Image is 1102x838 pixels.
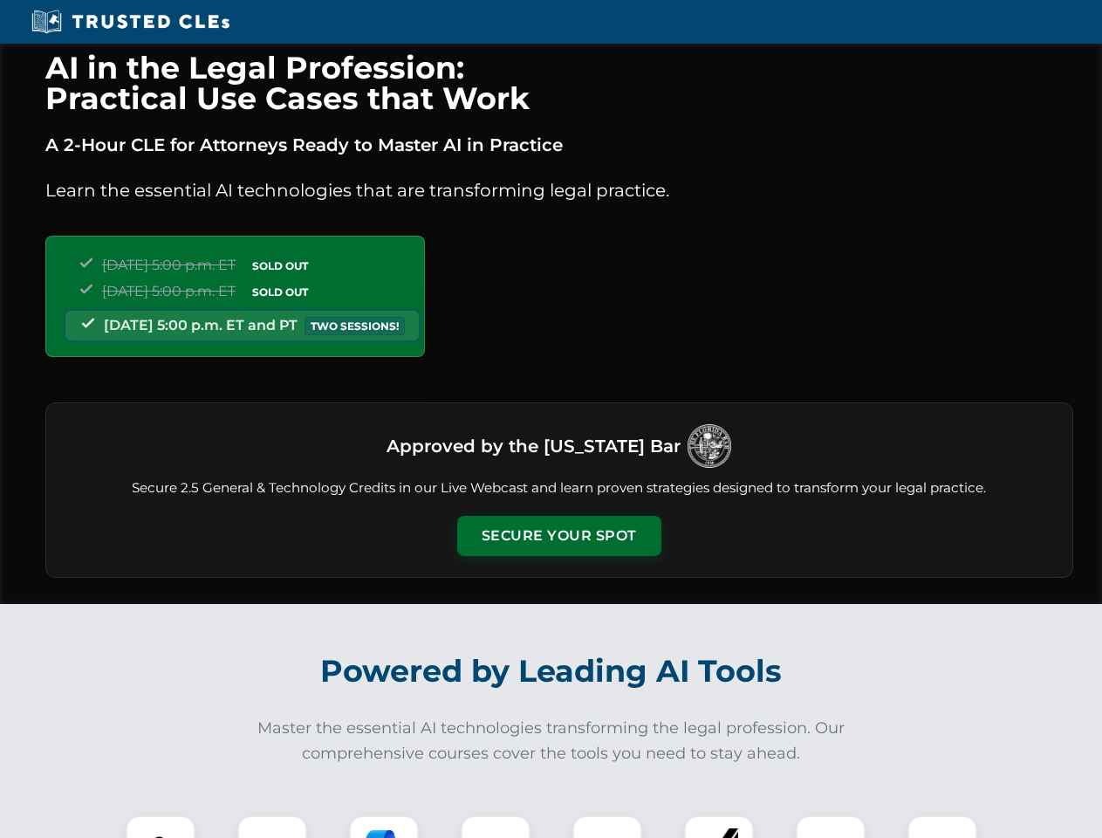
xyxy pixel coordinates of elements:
span: [DATE] 5:00 p.m. ET [102,257,236,273]
span: SOLD OUT [246,283,314,301]
img: Trusted CLEs [26,9,235,35]
p: Learn the essential AI technologies that are transforming legal practice. [45,176,1073,204]
span: [DATE] 5:00 p.m. ET [102,283,236,299]
p: Master the essential AI technologies transforming the legal profession. Our comprehensive courses... [246,716,857,766]
button: Secure Your Spot [457,516,661,556]
h3: Approved by the [US_STATE] Bar [387,430,681,462]
p: Secure 2.5 General & Technology Credits in our Live Webcast and learn proven strategies designed ... [67,478,1051,498]
h2: Powered by Leading AI Tools [68,641,1035,702]
p: A 2-Hour CLE for Attorneys Ready to Master AI in Practice [45,131,1073,159]
span: SOLD OUT [246,257,314,275]
h1: AI in the Legal Profession: Practical Use Cases that Work [45,52,1073,113]
img: Logo [688,424,731,468]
